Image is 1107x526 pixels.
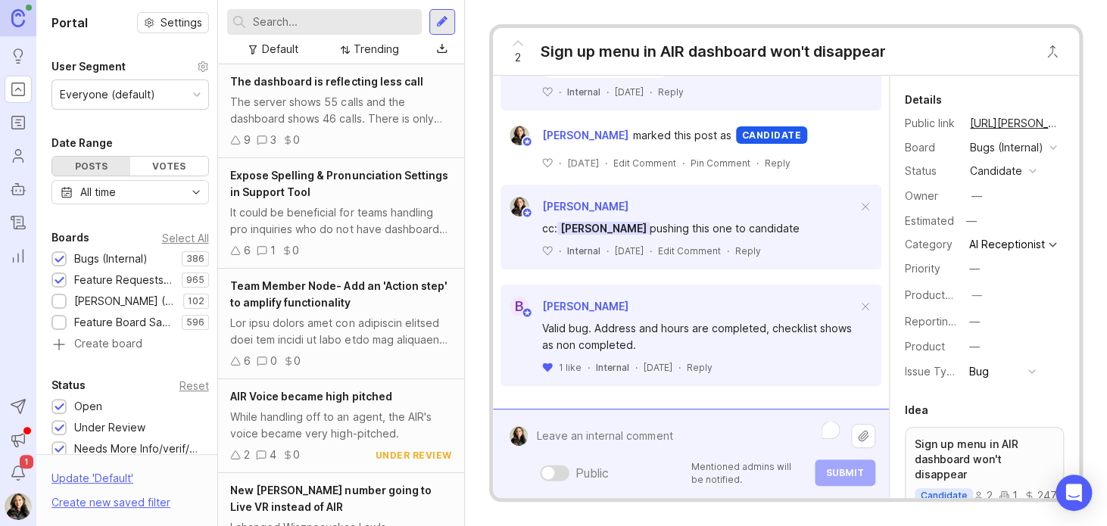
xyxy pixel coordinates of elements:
[633,127,731,144] span: marked this post as
[218,379,463,473] a: AIR Voice became high pitchedWhile handling off to an agent, the AIR's voice became very high-pit...
[1024,490,1057,501] div: 247
[515,49,521,66] span: 2
[74,314,174,331] div: Feature Board Sandbox [DATE]
[1037,36,1068,67] button: Close button
[244,447,250,463] div: 2
[735,244,761,257] div: Reply
[905,115,958,132] div: Public link
[162,234,209,242] div: Select All
[161,15,202,30] span: Settings
[635,361,638,374] div: ·
[521,135,532,147] img: member badge
[969,313,980,330] div: —
[510,297,529,316] div: B
[5,242,32,269] a: Reporting
[905,163,958,179] div: Status
[691,460,806,486] p: Mentioned admins will be notified.
[11,9,25,26] img: Canny Home
[575,464,609,482] div: Public
[270,132,276,148] div: 3
[74,440,201,457] div: Needs More Info/verif/repro
[74,398,102,415] div: Open
[542,220,857,237] div: cc: pushing this one to candidate
[521,307,532,318] img: member badge
[510,126,529,145] img: Ysabelle Eugenio
[354,41,399,58] div: Trending
[51,338,209,352] a: Create board
[5,459,32,487] button: Notifications
[727,244,729,257] div: ·
[244,132,251,148] div: 9
[188,295,204,307] p: 102
[905,139,958,156] div: Board
[230,94,451,127] div: The server shows 55 calls and the dashboard shows 46 calls. There is only one call [DATE] and the...
[230,204,451,238] div: It could be beneficial for teams handling pro inquiries who do not have dashboard access to have ...
[970,139,1043,156] div: Bugs (Internal)
[1056,475,1092,511] div: Open Intercom Messenger
[500,197,628,216] a: Ysabelle Eugenio[PERSON_NAME]
[691,157,750,170] div: Pin Comment
[230,279,447,309] span: Team Member Node- Add an 'Action step' to amplify functionality
[567,86,600,98] div: Internal
[650,86,652,98] div: ·
[179,381,209,390] div: Reset
[376,449,452,462] div: under review
[137,12,209,33] button: Settings
[51,376,86,394] div: Status
[270,242,276,259] div: 1
[607,244,609,257] div: ·
[969,260,980,277] div: —
[528,422,851,450] textarea: To enrich screen reader interactions, please activate Accessibility in Grammarly extension settings
[596,361,629,374] div: Internal
[658,244,721,257] div: Edit Comment
[736,126,808,144] div: candidate
[567,157,599,169] time: [DATE]
[687,361,713,374] div: Reply
[230,75,423,88] span: The dashboard is reflecting less call
[5,426,32,453] button: Announcements
[5,109,32,136] a: Roadmaps
[615,245,644,257] time: [DATE]
[613,157,676,170] div: Edit Comment
[293,132,300,148] div: 0
[51,14,88,32] h1: Portal
[905,340,945,353] label: Product
[967,285,987,305] button: ProductboardID
[5,42,32,70] a: Ideas
[5,393,32,420] button: Send to Autopilot
[186,274,204,286] p: 965
[999,490,1018,501] div: 1
[51,134,113,152] div: Date Range
[678,361,681,374] div: ·
[962,211,981,231] div: —
[51,470,133,494] div: Update ' Default '
[905,236,958,253] div: Category
[567,244,600,257] div: Internal
[756,157,759,170] div: ·
[644,362,672,373] time: [DATE]
[230,169,447,198] span: Expose Spelling & Pronunciation Settings in Support Tool
[230,390,391,403] span: AIR Voice became high pitched
[905,288,985,301] label: ProductboardID
[542,127,628,144] span: [PERSON_NAME]
[905,315,986,328] label: Reporting Team
[542,361,582,374] button: 1 like
[973,490,993,501] div: 2
[905,365,960,378] label: Issue Type
[521,207,532,218] img: member badge
[74,251,148,267] div: Bugs (Internal)
[74,419,145,436] div: Under Review
[270,447,276,463] div: 4
[607,86,609,98] div: ·
[294,353,301,369] div: 0
[905,188,958,204] div: Owner
[905,401,928,419] div: Idea
[74,272,174,288] div: Feature Requests (Internal)
[5,76,32,103] a: Portal
[5,493,32,520] button: Ysabelle Eugenio
[682,157,684,170] div: ·
[253,14,415,30] input: Search...
[905,216,954,226] div: Estimated
[559,157,561,170] div: ·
